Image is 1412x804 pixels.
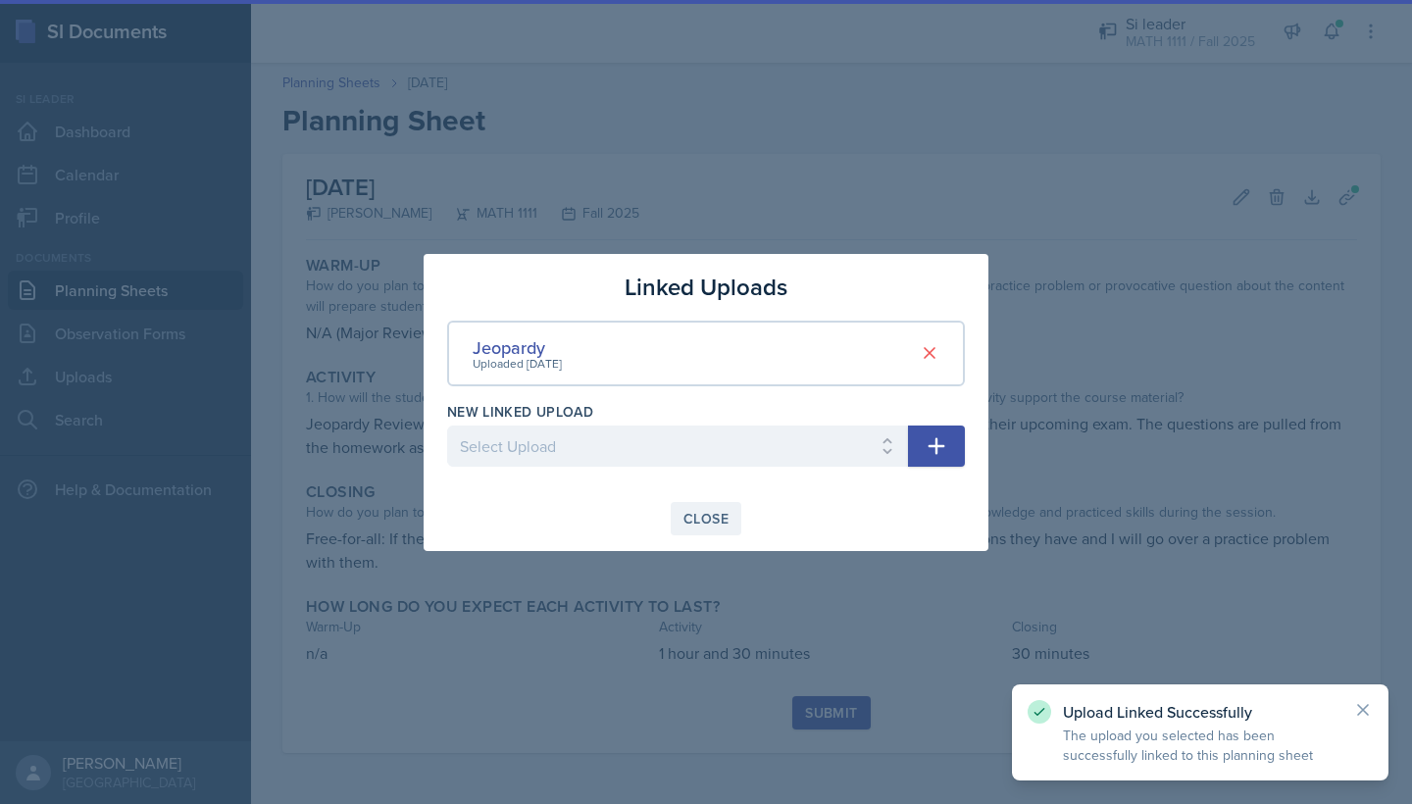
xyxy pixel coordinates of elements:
p: Upload Linked Successfully [1063,702,1337,722]
button: Close [671,502,741,535]
div: Uploaded [DATE] [473,355,562,373]
div: Close [683,511,729,527]
p: The upload you selected has been successfully linked to this planning sheet [1063,726,1337,765]
h3: Linked Uploads [625,270,787,305]
div: Jeopardy [473,334,562,361]
label: New Linked Upload [447,402,593,422]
